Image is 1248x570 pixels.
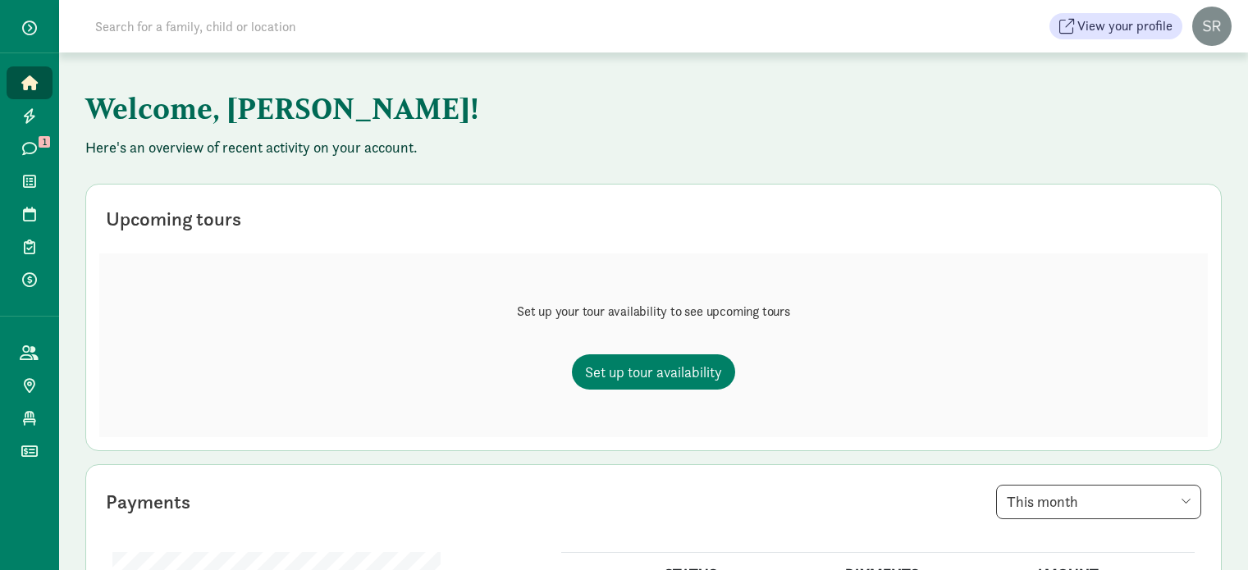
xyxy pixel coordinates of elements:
[517,302,790,321] p: Set up your tour availability to see upcoming tours
[572,354,735,390] a: Set up tour availability
[1049,13,1182,39] button: View your profile
[85,79,898,138] h1: Welcome, [PERSON_NAME]!
[106,204,241,234] div: Upcoming tours
[39,136,50,148] span: 1
[106,487,190,517] div: Payments
[85,138,1222,157] p: Here's an overview of recent activity on your account.
[1077,16,1173,36] span: View your profile
[85,10,546,43] input: Search for a family, child or location
[7,132,53,165] a: 1
[585,361,722,383] span: Set up tour availability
